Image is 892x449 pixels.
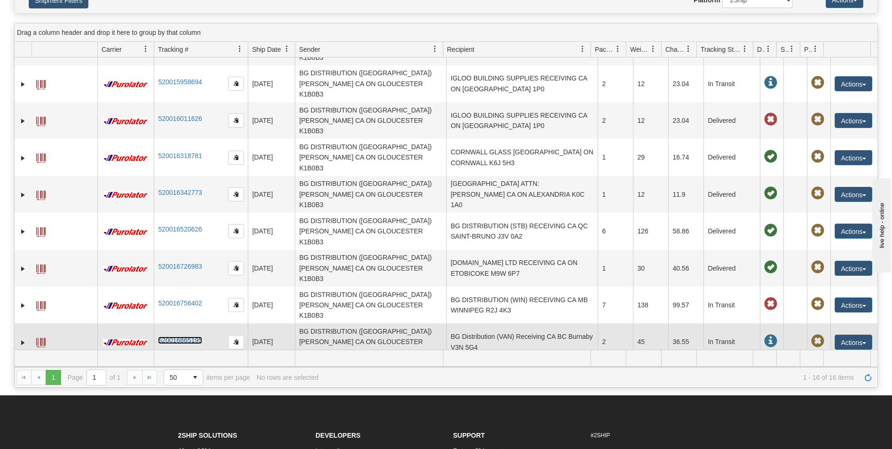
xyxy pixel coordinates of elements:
img: 11 - Purolator [102,81,150,88]
button: Copy to clipboard [228,77,244,91]
iframe: chat widget [870,176,891,273]
button: Actions [835,187,872,202]
button: Actions [835,335,872,350]
div: No rows are selected [257,374,319,381]
span: Carrier [102,45,122,54]
a: Label [36,112,46,128]
td: [DATE] [248,323,295,360]
button: Actions [835,113,872,128]
button: Actions [835,297,872,313]
img: 11 - Purolator [102,228,150,235]
td: BG DISTRIBUTION ([GEOGRAPHIC_DATA]) [PERSON_NAME] CA ON GLOUCESTER K1B0B3 [295,176,446,213]
td: 29 [633,139,668,176]
a: 520016726983 [158,263,202,270]
button: Actions [835,76,872,91]
a: Label [36,297,46,312]
span: On time [764,261,777,274]
td: 1 [598,139,633,176]
button: Copy to clipboard [228,298,244,312]
td: 2 [598,102,633,139]
td: 1 [598,176,633,213]
a: Label [36,149,46,164]
a: Tracking # filter column settings [232,41,248,57]
td: 126 [633,213,668,249]
span: Late [764,297,777,311]
a: Sender filter column settings [427,41,443,57]
button: Actions [835,261,872,276]
td: IGLOO BUILDING SUPPLIES RECEIVING CA ON [GEOGRAPHIC_DATA] 1P0 [446,65,598,102]
td: 12 [633,65,668,102]
td: Delivered [703,176,760,213]
td: [DATE] [248,213,295,249]
span: 1 - 16 of 16 items [325,374,854,381]
a: Delivery Status filter column settings [760,41,776,57]
a: 520016756402 [158,299,202,307]
span: Late [764,113,777,126]
span: Pickup Not Assigned [811,187,824,200]
span: Sender [299,45,320,54]
td: 99.57 [668,287,703,323]
td: [DATE] [248,176,295,213]
button: Copy to clipboard [228,151,244,165]
span: select [188,370,203,385]
span: On time [764,150,777,163]
span: 50 [170,373,182,382]
span: Tracking # [158,45,189,54]
img: 11 - Purolator [102,265,150,273]
span: Shipment Issues [781,45,789,54]
td: BG DISTRIBUTION ([GEOGRAPHIC_DATA]) [PERSON_NAME] CA ON GLOUCESTER K1B0B3 [295,323,446,360]
td: 58.86 [668,213,703,249]
img: 11 - Purolator [102,118,150,125]
td: 6 [598,213,633,249]
td: IGLOO BUILDING SUPPLIES RECEIVING CA ON [GEOGRAPHIC_DATA] 1P0 [446,102,598,139]
a: Ship Date filter column settings [279,41,295,57]
a: Packages filter column settings [610,41,626,57]
span: On time [764,187,777,200]
button: Copy to clipboard [228,335,244,349]
a: 520016865195 [158,337,202,344]
input: Page 1 [87,370,106,385]
a: Expand [18,116,28,126]
td: BG DISTRIBUTION ([GEOGRAPHIC_DATA]) [PERSON_NAME] CA ON GLOUCESTER K1B0B3 [295,287,446,323]
strong: Developers [316,432,361,439]
a: Label [36,260,46,275]
span: Recipient [447,45,474,54]
a: 520016342773 [158,189,202,196]
td: CORNWALL GLASS [GEOGRAPHIC_DATA] ON CORNWALL K6J 5H3 [446,139,598,176]
td: In Transit [703,323,760,360]
td: 36.55 [668,323,703,360]
span: In Transit [764,76,777,89]
button: Copy to clipboard [228,261,244,275]
span: Pickup Not Assigned [811,76,824,89]
td: Delivered [703,213,760,249]
a: 520016011626 [158,115,202,122]
td: [GEOGRAPHIC_DATA] ATTN: [PERSON_NAME] CA ON ALEXANDRIA K0C 1A0 [446,176,598,213]
strong: 2Ship Solutions [178,432,237,439]
td: BG DISTRIBUTION ([GEOGRAPHIC_DATA]) [PERSON_NAME] CA ON GLOUCESTER K1B0B3 [295,250,446,287]
a: Expand [18,227,28,236]
a: Label [36,186,46,201]
h6: #2SHIP [591,433,714,439]
span: Page 1 [46,370,61,385]
span: Weight [630,45,650,54]
a: Shipment Issues filter column settings [784,41,800,57]
strong: Support [453,432,485,439]
span: Pickup Not Assigned [811,297,824,311]
img: 11 - Purolator [102,302,150,309]
img: 11 - Purolator [102,339,150,346]
td: 2 [598,323,633,360]
span: Page of 1 [68,369,121,385]
td: [DOMAIN_NAME] LTD RECEIVING CA ON ETOBICOKE M9W 6P7 [446,250,598,287]
td: 23.04 [668,65,703,102]
td: 11.9 [668,176,703,213]
a: Expand [18,153,28,163]
a: Charge filter column settings [680,41,696,57]
a: Label [36,223,46,238]
button: Actions [835,224,872,239]
a: Tracking Status filter column settings [737,41,753,57]
button: Copy to clipboard [228,224,244,238]
td: 12 [633,102,668,139]
span: In Transit [764,335,777,348]
span: Ship Date [252,45,281,54]
span: Pickup Status [804,45,812,54]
